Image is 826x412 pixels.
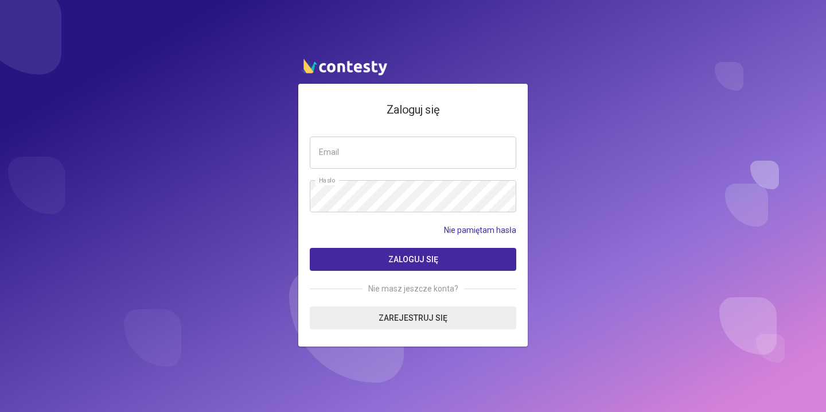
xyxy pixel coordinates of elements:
span: Zaloguj się [388,255,438,264]
img: contesty logo [298,54,390,78]
button: Zaloguj się [310,248,516,271]
span: Nie masz jeszcze konta? [363,282,464,295]
h4: Zaloguj się [310,101,516,119]
a: Nie pamiętam hasła [444,224,516,236]
a: Zarejestruj się [310,306,516,329]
